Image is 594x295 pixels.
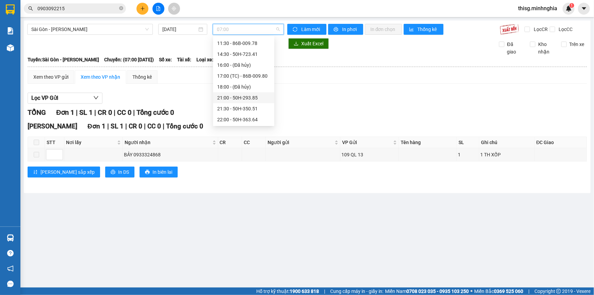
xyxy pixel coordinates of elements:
img: 9k= [500,24,519,35]
span: printer [145,170,150,175]
span: Sài Gòn - Phan Rí [31,24,149,34]
span: sync [293,27,299,32]
span: aim [172,6,176,11]
li: 02523854854, 0913854356 [3,24,130,32]
span: Lọc VP Gửi [31,94,58,102]
span: In biên lai [152,168,172,176]
button: bar-chartThống kê [404,24,444,35]
span: CR 0 [98,108,112,117]
span: Tổng cước 0 [137,108,174,117]
button: printerIn phơi [328,24,363,35]
button: plus [137,3,148,15]
img: solution-icon [7,27,14,34]
span: printer [111,170,115,175]
span: caret-down [581,5,587,12]
button: printerIn DS [105,167,134,177]
button: sort-ascending[PERSON_NAME] sắp xếp [28,167,100,177]
span: Kho nhận [535,41,556,56]
span: sort-ascending [33,170,38,175]
img: warehouse-icon [7,234,14,242]
div: 21:30 - 50H-350.51 [217,105,270,112]
span: TỔNG [28,108,46,117]
li: 01 [PERSON_NAME] [3,15,130,24]
span: In phơi [342,26,358,33]
div: Xem theo VP nhận [81,73,120,81]
sup: 1 [569,3,574,8]
div: 17:00 (TC) - 86B-009.80 [217,72,270,80]
input: Tìm tên, số ĐT hoặc mã đơn [37,5,118,12]
td: 109 QL 13 [340,148,399,161]
img: icon-new-feature [566,5,572,12]
strong: 0708 023 035 - 0935 103 250 [406,289,469,294]
span: [PERSON_NAME] sắp xếp [41,168,95,176]
img: logo-vxr [6,4,15,15]
span: SL 1 [111,122,124,130]
span: In DS [118,168,129,176]
input: 13/10/2025 [162,26,197,33]
span: | [107,122,109,130]
span: Làm mới [301,26,321,33]
span: environment [39,16,45,22]
b: Tuyến: Sài Gòn - [PERSON_NAME] [28,57,99,62]
span: Đơn 1 [87,122,106,130]
span: question-circle [7,250,14,257]
span: VP Gửi [342,139,392,146]
span: 1 [571,3,573,8]
button: In đơn chọn [365,24,402,35]
span: CR 0 [129,122,142,130]
span: Hỗ trợ kỹ thuật: [256,288,319,295]
div: 11:30 - 86B-009.78 [217,40,270,47]
span: [PERSON_NAME] [28,122,77,130]
span: CC 0 [117,108,131,117]
span: | [163,122,164,130]
span: Đơn 1 [56,108,74,117]
span: Tài xế: [177,56,191,63]
span: CC 0 [147,122,161,130]
img: logo.jpg [3,3,37,37]
span: Loại xe: [196,56,213,63]
span: Miền Nam [385,288,469,295]
span: Lọc CC [556,26,574,33]
button: Lọc VP Gửi [28,93,102,104]
span: search [28,6,33,11]
span: close-circle [119,6,123,10]
div: Thống kê [132,73,152,81]
button: syncLàm mới [287,24,326,35]
span: Số xe: [159,56,172,63]
span: Người nhận [125,139,211,146]
span: bar-chart [409,27,415,32]
div: 1 TH XỐP [480,151,533,158]
span: download [294,41,299,47]
span: | [324,288,325,295]
span: Lọc CR [531,26,549,33]
button: caret-down [578,3,590,15]
strong: 0369 525 060 [494,289,523,294]
th: CC [242,137,266,148]
div: 1 [458,151,478,158]
span: Nơi lấy [66,139,116,146]
span: | [125,122,127,130]
span: | [133,108,135,117]
button: downloadXuất Excel [288,38,329,49]
span: | [528,288,529,295]
div: 22:00 - 50H-363.64 [217,116,270,123]
span: | [144,122,146,130]
strong: 1900 633 818 [290,289,319,294]
span: close-circle [119,5,123,12]
span: Trên xe [567,41,587,48]
th: STT [45,137,64,148]
th: CR [218,137,242,148]
div: 21:00 - 50H-293.85 [217,94,270,102]
span: notification [7,265,14,272]
span: plus [140,6,145,11]
span: message [7,281,14,287]
th: SL [457,137,479,148]
th: Ghi chú [479,137,535,148]
th: Tên hàng [399,137,457,148]
span: phone [39,25,45,30]
span: Thống kê [418,26,438,33]
span: Tổng cước 0 [166,122,203,130]
div: 16:00 - (Đã hủy) [217,61,270,69]
b: GỬI : 109 QL 13 [3,43,69,54]
div: BẢY 0933324868 [124,151,216,158]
